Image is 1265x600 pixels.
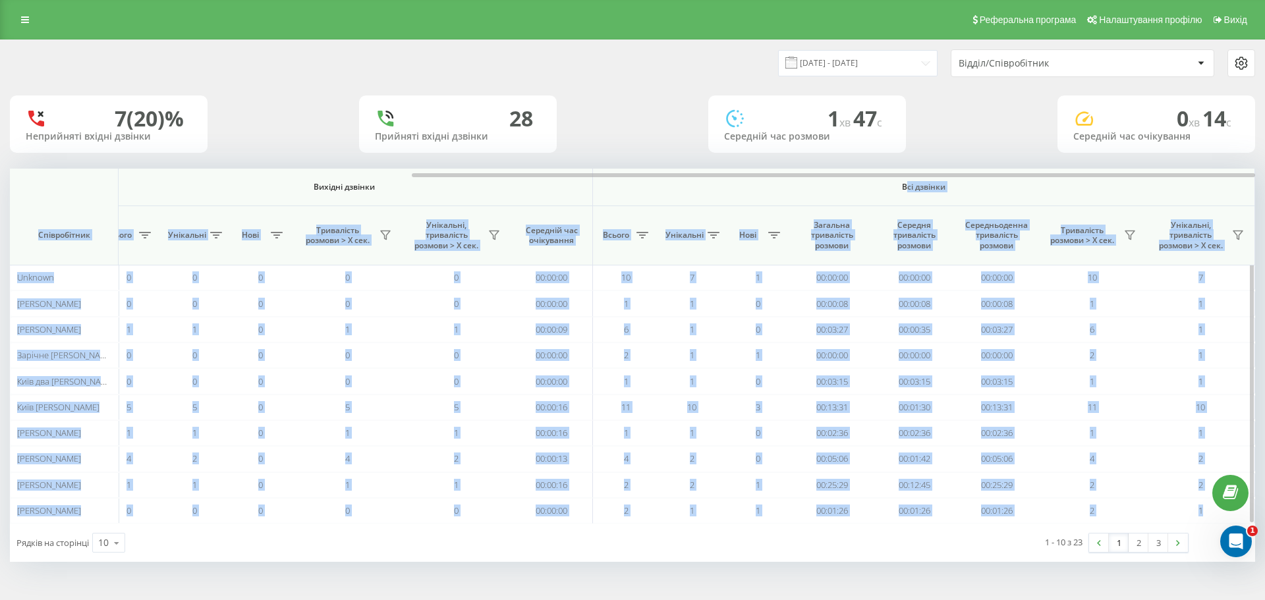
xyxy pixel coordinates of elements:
span: 0 [454,375,459,387]
span: 3 [756,401,760,413]
div: 28 [509,106,533,131]
span: 2 [1090,505,1094,516]
span: 1 [756,349,760,361]
span: 2 [624,505,629,516]
span: 1 [624,298,629,310]
div: 1 - 10 з 23 [1045,535,1082,549]
span: c [1226,115,1231,130]
span: Унікальні [665,230,704,240]
td: 00:03:15 [873,368,955,394]
span: 10 [1196,401,1205,413]
td: 00:00:00 [873,342,955,368]
span: 0 [192,298,197,310]
td: 00:03:27 [791,317,873,342]
span: 0 [454,505,459,516]
span: хв [839,115,853,130]
span: 1 [690,375,694,387]
td: 00:03:15 [955,368,1038,394]
span: 1 [690,298,694,310]
span: Унікальні, тривалість розмови > Х сек. [1153,220,1228,251]
span: 0 [258,479,263,491]
td: 00:00:35 [873,317,955,342]
span: Реферальна програма [980,14,1077,25]
td: 00:00:00 [511,290,593,316]
span: 5 [345,401,350,413]
span: 5 [126,401,131,413]
span: 1 [690,349,694,361]
iframe: Intercom live chat [1220,526,1252,557]
span: 1 [192,427,197,439]
td: 00:12:45 [873,472,955,498]
td: 00:02:36 [791,420,873,446]
td: 00:00:08 [955,290,1038,316]
span: 1 [126,479,131,491]
a: 1 [1109,533,1129,552]
span: 2 [1090,349,1094,361]
span: 1 [624,427,629,439]
span: Середня тривалість розмови [883,220,945,251]
span: хв [1189,115,1202,130]
td: 00:01:30 [873,395,955,420]
span: 0 [258,505,263,516]
span: 1 [192,323,197,335]
span: 4 [345,452,350,464]
div: 7 (20)% [115,106,184,131]
span: 1 [345,479,350,491]
span: 11 [1088,401,1097,413]
span: Співробітник [21,230,107,240]
td: 00:00:00 [873,265,955,290]
td: 00:00:16 [511,420,593,446]
span: [PERSON_NAME] [17,323,81,335]
span: Унікальні [168,230,206,240]
span: 0 [258,427,263,439]
span: 11 [621,401,631,413]
td: 00:01:42 [873,446,955,472]
span: 6 [624,323,629,335]
span: 0 [126,349,131,361]
span: 0 [345,505,350,516]
span: [PERSON_NAME] [17,479,81,491]
td: 00:01:26 [791,498,873,524]
span: 0 [258,271,263,283]
span: 4 [624,452,629,464]
td: 00:13:31 [791,395,873,420]
span: 0 [1177,104,1202,132]
span: Вихідні дзвінки [126,182,562,192]
span: 7 [690,271,694,283]
a: 2 [1129,533,1148,552]
span: 0 [258,323,263,335]
span: Київ два [PERSON_NAME] [17,375,115,387]
div: Прийняті вхідні дзвінки [375,131,541,142]
span: 0 [345,349,350,361]
a: 3 [1148,533,1168,552]
span: 0 [258,375,263,387]
td: 00:00:13 [511,446,593,472]
div: Неприйняті вхідні дзвінки [26,131,192,142]
span: 1 [690,323,694,335]
span: 2 [690,479,694,491]
span: 1 [1198,375,1203,387]
span: 0 [756,323,760,335]
span: 10 [1088,271,1097,283]
span: 1 [1247,526,1258,536]
span: 1 [756,479,760,491]
td: 00:00:16 [511,395,593,420]
span: c [877,115,882,130]
span: 0 [126,505,131,516]
span: [PERSON_NAME] [17,298,81,310]
span: 10 [621,271,631,283]
span: 1 [192,479,197,491]
td: 00:03:27 [955,317,1038,342]
td: 00:25:29 [955,472,1038,498]
span: Всього [102,230,135,240]
span: Вихід [1224,14,1247,25]
span: 1 [345,427,350,439]
span: 0 [345,271,350,283]
td: 00:00:08 [873,290,955,316]
td: 00:00:00 [511,265,593,290]
span: 1 [1090,375,1094,387]
td: 00:02:36 [955,420,1038,446]
span: 0 [192,505,197,516]
span: 1 [126,427,131,439]
span: 2 [1198,479,1203,491]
